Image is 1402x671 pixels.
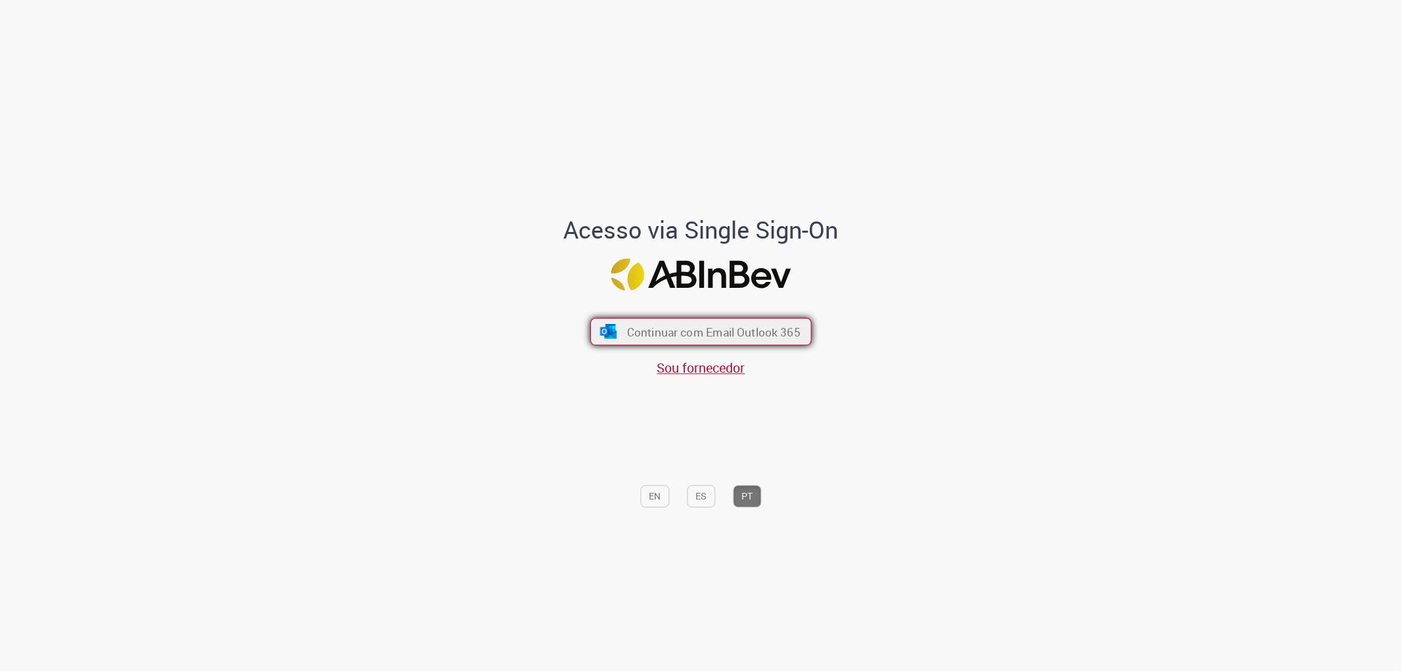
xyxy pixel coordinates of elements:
[590,317,812,345] button: ícone Azure/Microsoft 360 Continuar com Email Outlook 365
[734,485,762,507] button: PT
[627,324,801,339] span: Continuar com Email Outlook 365
[688,485,716,507] button: ES
[657,359,745,377] a: Sou fornecedor
[519,217,883,243] h1: Acesso via Single Sign-On
[611,259,791,291] img: Logo ABInBev
[641,485,670,507] button: EN
[599,324,618,338] img: ícone Azure/Microsoft 360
